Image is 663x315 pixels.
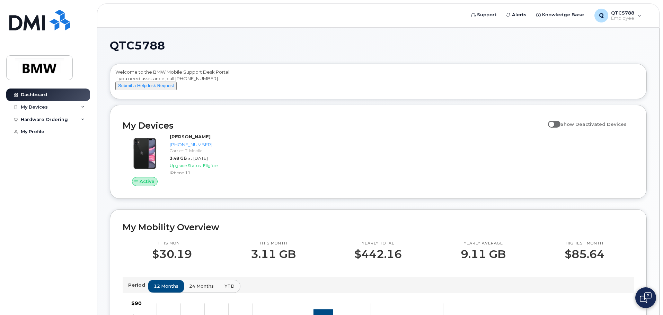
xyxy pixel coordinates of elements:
[189,283,214,289] span: 24 months
[170,163,202,168] span: Upgrade Status:
[640,292,652,303] img: Open chat
[128,282,148,288] p: Period
[560,121,627,127] span: Show Deactivated Devices
[128,137,161,170] img: iPhone_11.jpg
[565,248,604,260] p: $85.64
[224,283,235,289] span: YTD
[565,241,604,246] p: Highest month
[123,120,545,131] h2: My Devices
[461,248,506,260] p: 9.11 GB
[131,300,142,306] tspan: $90
[170,141,241,148] div: [PHONE_NUMBER]
[115,83,177,88] a: Submit a Helpdesk Request
[115,82,177,90] button: Submit a Helpdesk Request
[170,170,241,176] div: iPhone 11
[123,133,244,186] a: Active[PERSON_NAME][PHONE_NUMBER]Carrier: T-Mobile3.48 GBat [DATE]Upgrade Status:EligibleiPhone 11
[188,156,208,161] span: at [DATE]
[110,40,165,51] span: QTC5788
[170,134,211,139] strong: [PERSON_NAME]
[354,241,402,246] p: Yearly total
[152,241,192,246] p: This month
[251,248,296,260] p: 3.11 GB
[548,118,554,123] input: Show Deactivated Devices
[123,222,634,232] h2: My Mobility Overview
[152,248,192,260] p: $30.19
[115,69,641,96] div: Welcome to the BMW Mobile Support Desk Portal If you need assistance, call [PHONE_NUMBER].
[251,241,296,246] p: This month
[461,241,506,246] p: Yearly average
[354,248,402,260] p: $442.16
[203,163,218,168] span: Eligible
[170,156,187,161] span: 3.48 GB
[140,178,154,185] span: Active
[170,148,241,154] div: Carrier: T-Mobile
